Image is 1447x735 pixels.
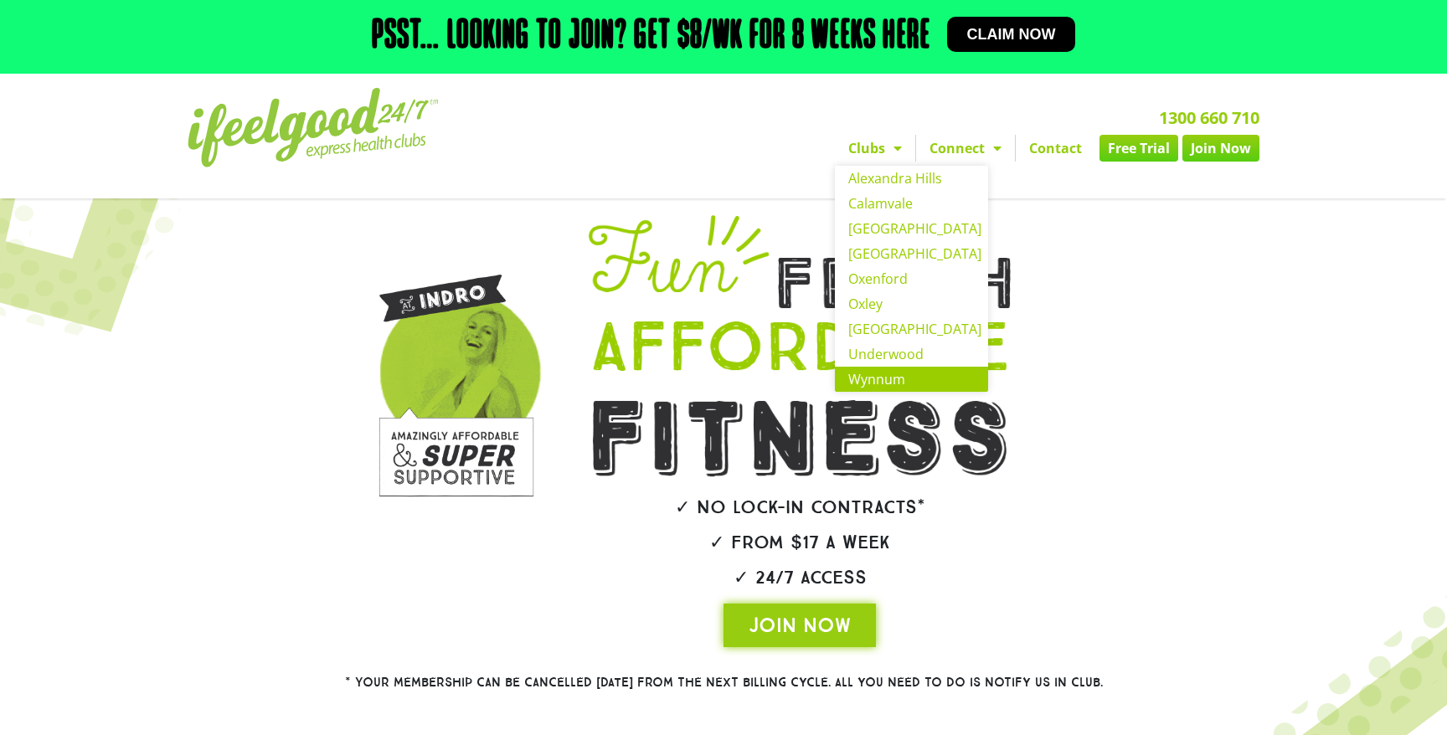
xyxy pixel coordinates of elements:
nav: Menu [569,135,1259,162]
h2: ✓ 24/7 Access [541,568,1058,587]
ul: Clubs [835,166,988,392]
span: JOIN NOW [749,612,851,639]
a: Clubs [835,135,915,162]
a: JOIN NOW [723,604,876,647]
h2: ✓ From $17 a week [541,533,1058,552]
a: Join Now [1182,135,1259,162]
a: [GEOGRAPHIC_DATA] [835,216,988,241]
a: [GEOGRAPHIC_DATA] [835,241,988,266]
a: Connect [916,135,1015,162]
a: 1300 660 710 [1159,106,1259,129]
h2: Psst… Looking to join? Get $8/wk for 8 weeks here [372,17,930,57]
a: [GEOGRAPHIC_DATA] [835,316,988,342]
a: Contact [1016,135,1095,162]
a: Claim now [947,17,1076,52]
h2: * Your membership can be cancelled [DATE] from the next billing cycle. All you need to do is noti... [284,676,1163,689]
a: Oxenford [835,266,988,291]
a: Calamvale [835,191,988,216]
h2: ✓ No lock-in contracts* [541,498,1058,517]
a: Free Trial [1099,135,1178,162]
a: Wynnum [835,367,988,392]
span: Claim now [967,27,1056,42]
a: Alexandra Hills [835,166,988,191]
a: Oxley [835,291,988,316]
a: Underwood [835,342,988,367]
